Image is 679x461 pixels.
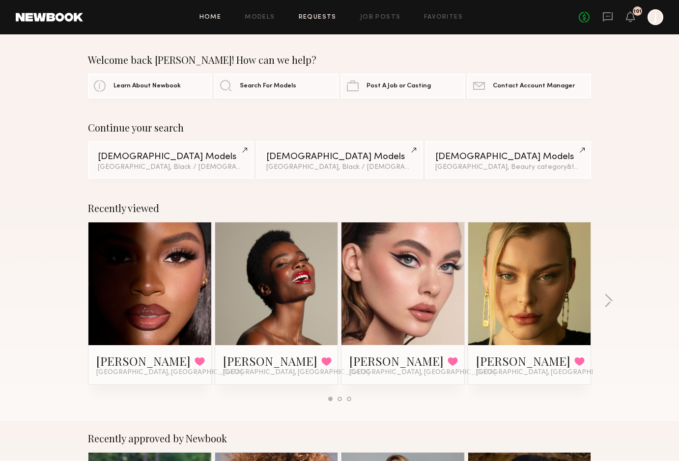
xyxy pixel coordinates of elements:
[245,14,275,21] a: Models
[299,14,337,21] a: Requests
[467,74,591,98] a: Contact Account Manager
[98,164,244,171] div: [GEOGRAPHIC_DATA], Black / [DEMOGRAPHIC_DATA]
[266,164,412,171] div: [GEOGRAPHIC_DATA], Black / [DEMOGRAPHIC_DATA]
[96,369,243,377] span: [GEOGRAPHIC_DATA], [GEOGRAPHIC_DATA]
[341,74,465,98] a: Post A Job or Casting
[648,9,663,25] a: J
[88,122,591,134] div: Continue your search
[435,164,581,171] div: [GEOGRAPHIC_DATA], Beauty category
[214,74,338,98] a: Search For Models
[113,83,181,89] span: Learn About Newbook
[567,164,609,170] span: & 1 other filter
[240,83,296,89] span: Search For Models
[256,141,422,179] a: [DEMOGRAPHIC_DATA] Models[GEOGRAPHIC_DATA], Black / [DEMOGRAPHIC_DATA]
[425,141,591,179] a: [DEMOGRAPHIC_DATA] Models[GEOGRAPHIC_DATA], Beauty category&1other filter
[435,152,581,162] div: [DEMOGRAPHIC_DATA] Models
[223,353,317,369] a: [PERSON_NAME]
[199,14,222,21] a: Home
[360,14,401,21] a: Job Posts
[266,152,412,162] div: [DEMOGRAPHIC_DATA] Models
[96,353,191,369] a: [PERSON_NAME]
[476,369,622,377] span: [GEOGRAPHIC_DATA], [GEOGRAPHIC_DATA]
[88,141,254,179] a: [DEMOGRAPHIC_DATA] Models[GEOGRAPHIC_DATA], Black / [DEMOGRAPHIC_DATA]
[424,14,463,21] a: Favorites
[349,353,444,369] a: [PERSON_NAME]
[88,433,591,444] div: Recently approved by Newbook
[476,353,570,369] a: [PERSON_NAME]
[98,152,244,162] div: [DEMOGRAPHIC_DATA] Models
[633,9,642,14] div: 101
[349,369,496,377] span: [GEOGRAPHIC_DATA], [GEOGRAPHIC_DATA]
[367,83,431,89] span: Post A Job or Casting
[493,83,575,89] span: Contact Account Manager
[223,369,369,377] span: [GEOGRAPHIC_DATA], [GEOGRAPHIC_DATA]
[88,202,591,214] div: Recently viewed
[88,54,591,66] div: Welcome back [PERSON_NAME]! How can we help?
[88,74,212,98] a: Learn About Newbook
